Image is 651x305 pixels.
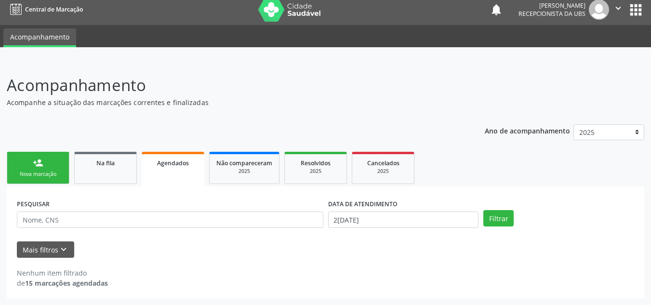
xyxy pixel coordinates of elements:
div: Nenhum item filtrado [17,268,108,278]
span: Na fila [96,159,115,167]
a: Acompanhamento [3,28,76,47]
div: 2025 [359,168,407,175]
div: person_add [33,158,43,168]
a: Central de Marcação [7,1,83,17]
div: [PERSON_NAME] [518,1,585,10]
i: keyboard_arrow_down [58,244,69,255]
div: Nova marcação [14,171,62,178]
span: Cancelados [367,159,399,167]
p: Acompanhe a situação das marcações correntes e finalizadas [7,97,453,107]
strong: 15 marcações agendadas [25,278,108,288]
div: 2025 [292,168,340,175]
input: Nome, CNS [17,212,323,228]
p: Ano de acompanhamento [485,124,570,136]
i:  [613,3,624,13]
input: Selecione um intervalo [328,212,479,228]
span: Agendados [157,159,189,167]
p: Acompanhamento [7,73,453,97]
button: Filtrar [483,210,514,226]
button: apps [627,1,644,18]
span: Não compareceram [216,159,272,167]
span: Resolvidos [301,159,331,167]
div: de [17,278,108,288]
span: Recepcionista da UBS [518,10,585,18]
label: PESQUISAR [17,197,50,212]
label: DATA DE ATENDIMENTO [328,197,398,212]
span: Central de Marcação [25,5,83,13]
button: Mais filtroskeyboard_arrow_down [17,241,74,258]
button: notifications [490,3,503,16]
div: 2025 [216,168,272,175]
